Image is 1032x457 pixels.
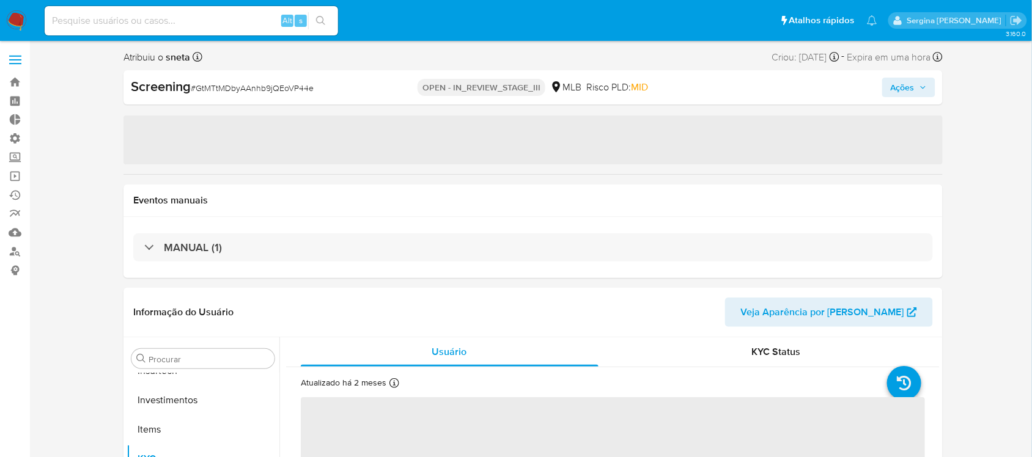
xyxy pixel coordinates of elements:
span: ‌ [123,115,943,164]
span: Expira em uma hora [847,51,931,64]
b: Screening [131,76,191,96]
p: sergina.neta@mercadolivre.com [907,15,1006,26]
button: Investimentos [127,386,279,415]
p: OPEN - IN_REVIEW_STAGE_III [418,79,545,96]
button: search-icon [308,12,333,29]
button: Items [127,415,279,444]
span: Ações [891,78,915,97]
button: Ações [882,78,935,97]
span: s [299,15,303,26]
div: Criou: [DATE] [772,49,839,65]
span: Risco PLD: [586,81,648,94]
div: MLB [550,81,581,94]
button: Procurar [136,354,146,364]
span: MID [631,80,648,94]
h1: Informação do Usuário [133,306,234,318]
span: Veja Aparência por [PERSON_NAME] [741,298,904,327]
span: Alt [282,15,292,26]
span: - [842,49,845,65]
div: MANUAL (1) [133,233,933,261]
a: Notificações [867,15,877,26]
span: KYC Status [752,345,801,359]
p: Atualizado há 2 meses [301,377,386,389]
span: # GtMTtMDbyAAnhb9jQEoVP44e [191,82,314,94]
h3: MANUAL (1) [164,241,222,254]
input: Procurar [149,354,270,365]
input: Pesquise usuários ou casos... [45,13,338,29]
span: Atribuiu o [123,51,190,64]
a: Sair [1010,14,1023,27]
b: sneta [163,50,190,64]
button: Veja Aparência por [PERSON_NAME] [725,298,933,327]
h1: Eventos manuais [133,194,933,207]
span: Usuário [432,345,467,359]
span: Atalhos rápidos [789,14,855,27]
